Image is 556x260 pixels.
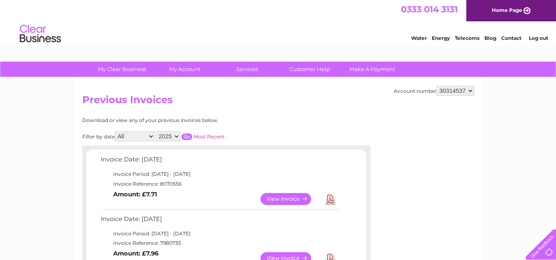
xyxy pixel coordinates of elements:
a: Contact [501,35,521,41]
div: Account number [394,86,474,96]
a: Customer Help [276,62,344,77]
a: Energy [432,35,450,41]
a: 0333 014 3131 [401,4,458,14]
a: Download [325,193,335,205]
a: Telecoms [455,35,479,41]
h2: Previous Invoices [82,94,474,110]
td: Invoice Reference: 8070556 [99,179,340,189]
a: My Account [151,62,219,77]
img: logo.png [19,21,61,46]
b: Amount: £7.71 [113,191,157,198]
a: My Clear Business [88,62,156,77]
td: Invoice Date: [DATE] [99,214,340,229]
a: Services [213,62,281,77]
a: Log out [529,35,548,41]
div: Filter by date [82,131,298,141]
td: Invoice Reference: 7980735 [99,238,340,248]
a: Water [411,35,427,41]
div: Clear Business is a trading name of Verastar Limited (registered in [GEOGRAPHIC_DATA] No. 3667643... [84,5,473,40]
td: Invoice Period: [DATE] - [DATE] [99,229,340,239]
td: Invoice Period: [DATE] - [DATE] [99,169,340,179]
div: Download or view any of your previous invoices below. [82,117,298,123]
b: Amount: £7.96 [113,250,158,257]
a: View [261,193,321,205]
a: Blog [484,35,496,41]
a: Most Recent [193,133,225,140]
td: Invoice Date: [DATE] [99,154,340,169]
a: Make A Payment [338,62,406,77]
